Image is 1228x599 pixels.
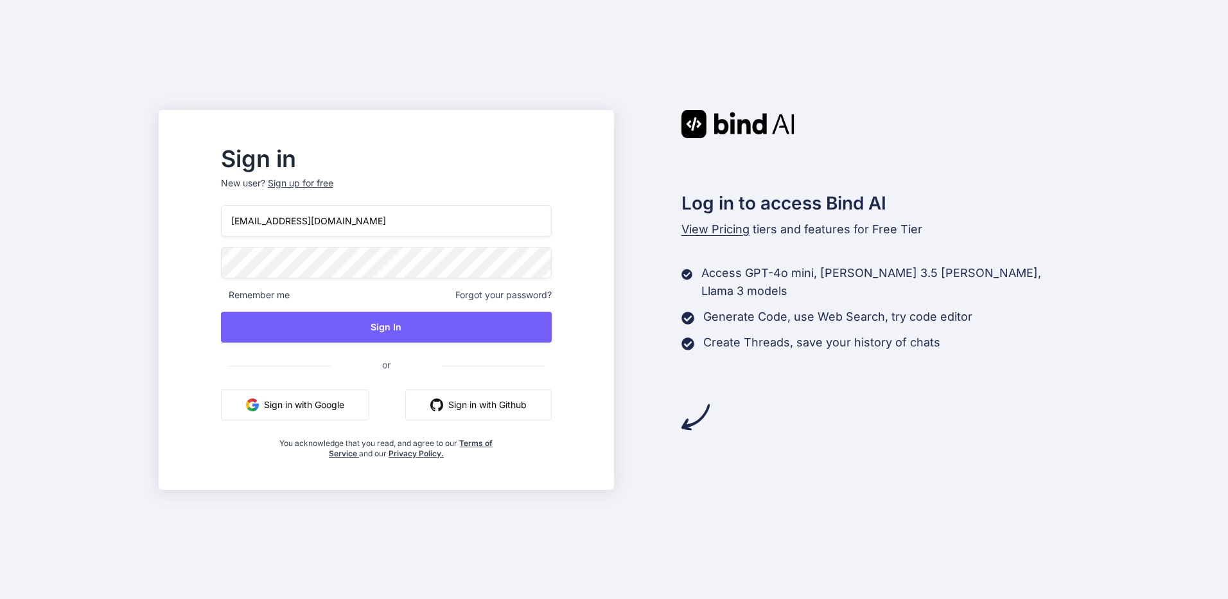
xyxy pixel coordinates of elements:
[221,148,552,169] h2: Sign in
[331,349,442,380] span: or
[703,334,940,352] p: Create Threads, save your history of chats
[681,190,1069,217] h2: Log in to access Bind AI
[221,289,290,301] span: Remember me
[221,389,369,420] button: Sign in with Google
[430,398,443,411] img: github
[455,289,552,301] span: Forgot your password?
[703,308,972,326] p: Generate Code, use Web Search, try code editor
[221,312,552,343] button: Sign In
[701,264,1069,300] p: Access GPT-4o mini, [PERSON_NAME] 3.5 [PERSON_NAME], Llama 3 models
[329,438,493,458] a: Terms of Service
[681,220,1069,238] p: tiers and features for Free Tier
[268,177,333,190] div: Sign up for free
[221,177,552,205] p: New user?
[276,431,497,459] div: You acknowledge that you read, and agree to our and our
[246,398,259,411] img: google
[681,110,794,138] img: Bind AI logo
[405,389,552,420] button: Sign in with Github
[221,205,552,237] input: Login or Email
[681,403,710,431] img: arrow
[389,449,444,458] a: Privacy Policy.
[681,222,750,236] span: View Pricing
